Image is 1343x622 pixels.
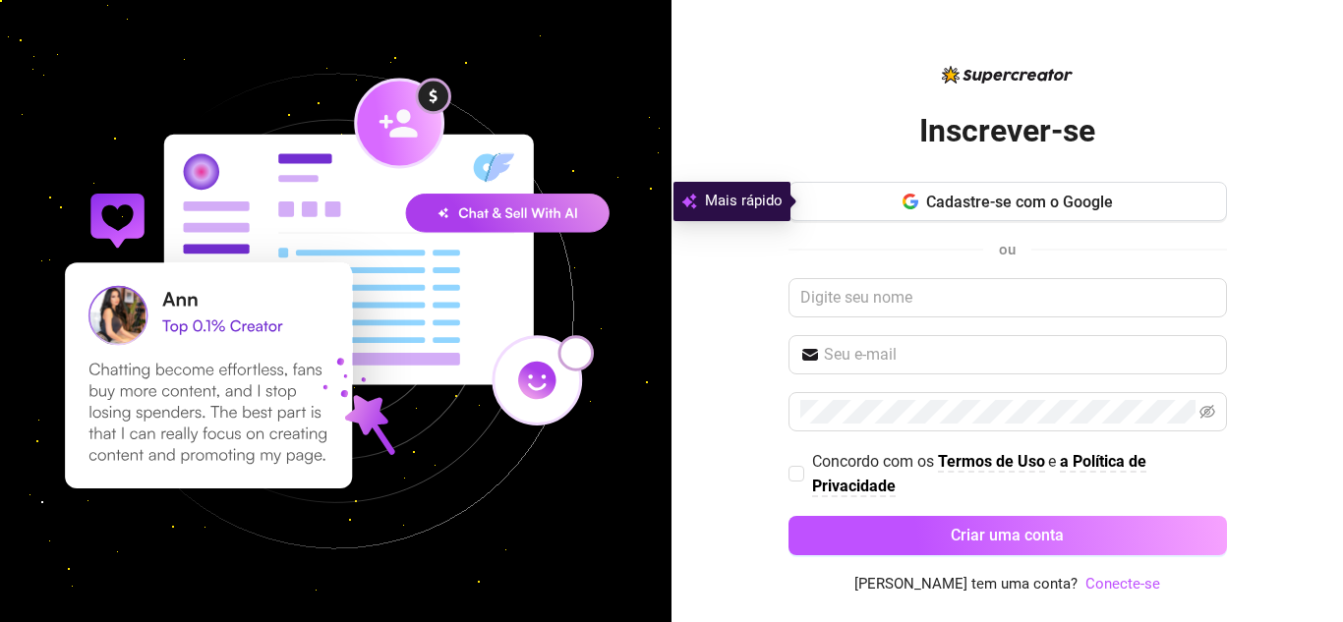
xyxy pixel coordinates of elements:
[942,66,1073,84] img: logo-BBDzfeDw.svg
[926,193,1113,211] font: Cadastre-se com o Google
[919,112,1095,149] font: Inscrever-se
[938,452,1045,473] a: Termos de Uso
[999,241,1016,258] font: ou
[951,526,1064,544] font: Criar uma conta
[812,452,934,471] font: Concordo com os
[788,182,1227,221] button: Cadastre-se com o Google
[824,343,1215,367] input: Seu e-mail
[1085,575,1160,593] font: Conecte-se
[812,452,1146,495] font: a Política de Privacidade
[854,575,1078,593] font: [PERSON_NAME] tem uma conta?
[1199,404,1215,420] span: invisível aos olhos
[812,452,1146,497] a: a Política de Privacidade
[705,192,783,209] font: Mais rápido
[788,516,1227,555] button: Criar uma conta
[1048,452,1056,471] font: e
[1085,573,1160,596] a: Conecte-se
[681,190,697,213] img: svg%3e
[938,452,1045,471] font: Termos de Uso
[788,278,1227,317] input: Digite seu nome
